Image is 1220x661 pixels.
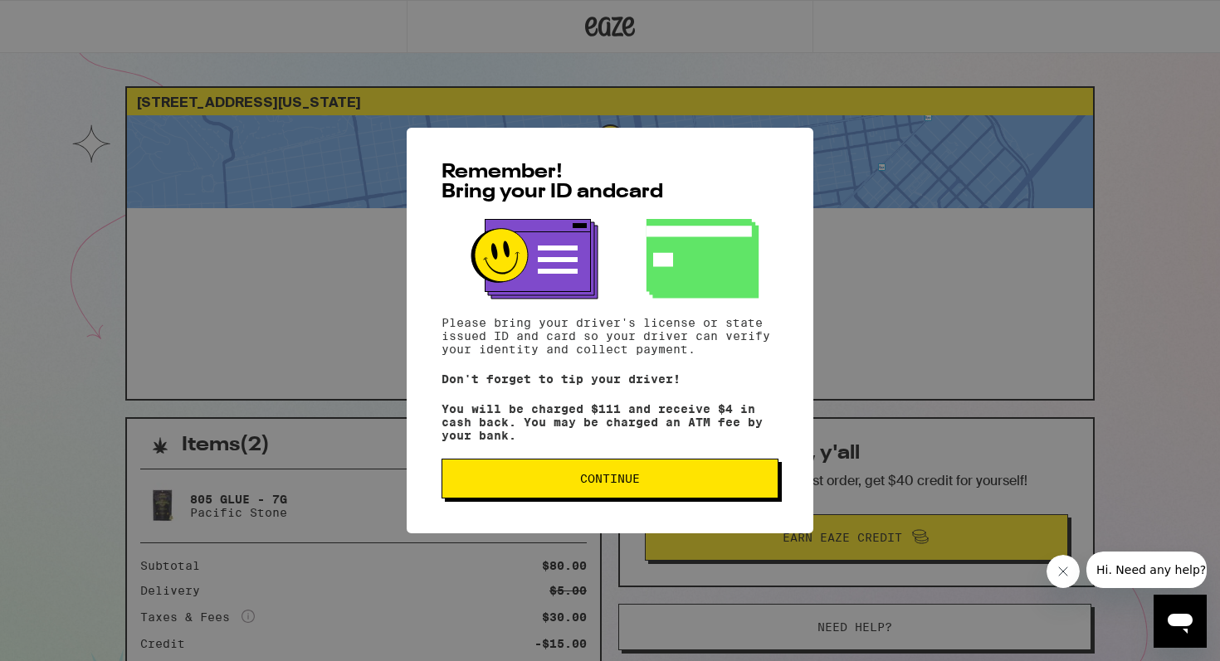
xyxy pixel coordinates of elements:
span: Remember! Bring your ID and card [442,163,663,202]
iframe: Button to launch messaging window [1154,595,1207,648]
span: Continue [580,473,640,484]
iframe: Message from company [1086,552,1207,588]
p: Don't forget to tip your driver! [442,372,778,386]
button: Continue [442,459,778,498]
p: You will be charged $111 and receive $4 in cash back. You may be charged an ATM fee by your bank. [442,402,778,442]
iframe: Close message [1047,555,1080,588]
p: Please bring your driver's license or state issued ID and card so your driver can verify your ide... [442,316,778,356]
